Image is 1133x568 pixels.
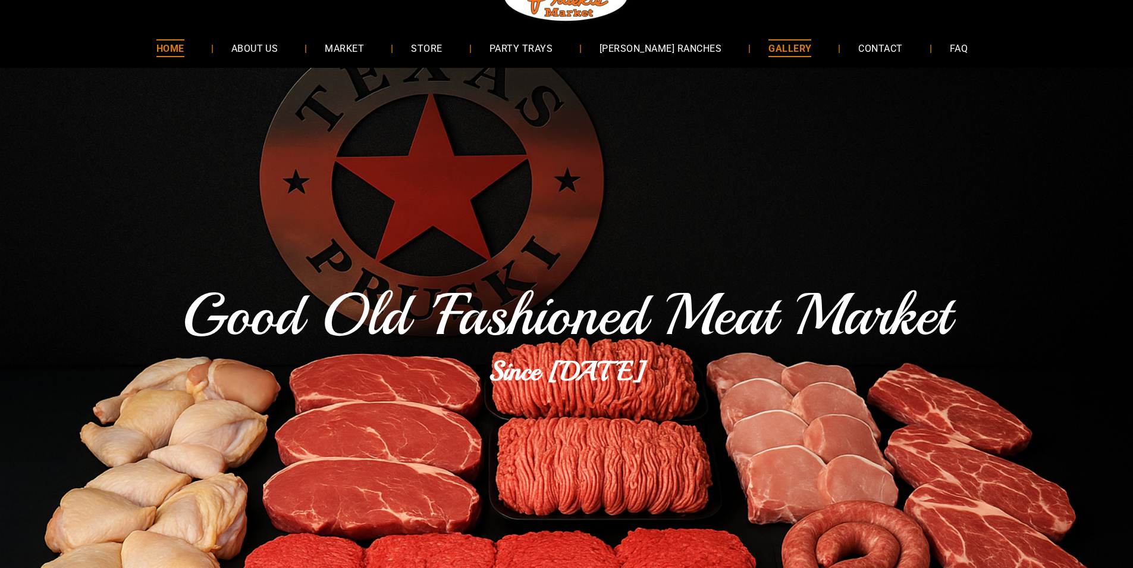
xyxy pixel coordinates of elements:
[139,32,202,64] a: HOME
[840,32,920,64] a: CONTACT
[307,32,382,64] a: MARKET
[582,32,739,64] a: [PERSON_NAME] RANCHES
[472,32,570,64] a: PARTY TRAYS
[768,39,811,57] span: GALLERY
[182,278,951,352] span: Good Old 'Fashioned Meat Market
[751,32,829,64] a: GALLERY
[214,32,296,64] a: ABOUT US
[932,32,986,64] a: FAQ
[489,354,645,388] b: Since [DATE]
[393,32,460,64] a: STORE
